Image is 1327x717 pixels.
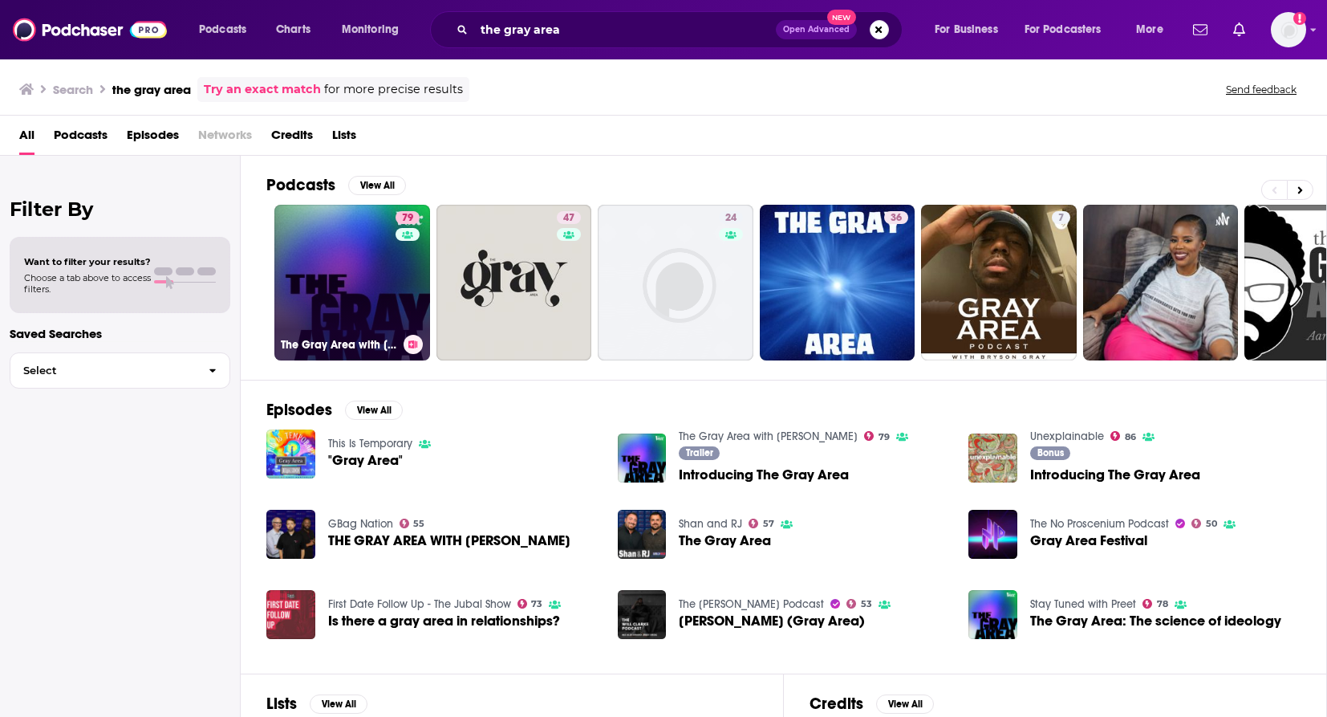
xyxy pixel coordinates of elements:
h2: Episodes [266,400,332,420]
a: The No Proscenium Podcast [1030,517,1169,531]
span: The Gray Area: The science of ideology [1030,614,1281,628]
span: 78 [1157,601,1168,608]
span: Charts [276,18,310,41]
a: The Will Clarke Podcast [679,597,824,611]
span: Networks [198,122,252,155]
button: View All [345,401,403,420]
button: Open AdvancedNew [776,20,857,39]
a: Is there a gray area in relationships? [328,614,560,628]
button: View All [876,695,934,714]
h3: The Gray Area with [PERSON_NAME] [281,338,397,352]
span: 53 [861,601,872,608]
h3: the gray area [112,82,191,97]
span: 36 [891,210,902,226]
span: "Gray Area" [328,454,403,467]
h2: Filter By [10,198,230,221]
a: All [19,122,34,155]
a: 7 [921,205,1077,361]
button: View All [348,176,406,195]
img: Introducing The Gray Area [968,434,1017,483]
h3: Search [53,82,93,97]
a: 50 [1191,519,1217,528]
a: CreditsView All [810,694,934,714]
a: The Gray Area with Sean Illing [679,430,858,443]
button: open menu [188,17,267,43]
a: 47 [557,211,581,224]
a: 55 [400,519,425,528]
span: 50 [1206,520,1217,528]
button: Send feedback [1221,83,1301,96]
a: 79 [396,211,420,224]
span: 57 [763,520,774,528]
h2: Lists [266,694,297,714]
a: 36 [884,211,908,224]
a: 24 [598,205,753,361]
span: 86 [1125,434,1136,441]
a: Alex Amaro (Gray Area) [679,614,865,628]
a: Shan and RJ [679,517,742,531]
a: This Is Temporary [328,437,412,450]
svg: Add a profile image [1293,12,1306,25]
a: 24 [719,211,743,224]
a: GBag Nation [328,517,393,531]
a: Gray Area Festival [1030,534,1147,548]
img: User Profile [1271,12,1306,47]
a: 36 [760,205,915,361]
button: open menu [1125,17,1183,43]
a: Show notifications dropdown [1187,16,1214,43]
img: The Gray Area [618,510,667,559]
span: Podcasts [199,18,246,41]
span: For Business [935,18,998,41]
a: Show notifications dropdown [1227,16,1252,43]
span: Introducing The Gray Area [679,468,849,482]
a: Credits [271,122,313,155]
div: Search podcasts, credits, & more... [445,11,918,48]
span: 55 [413,520,424,528]
a: Charts [266,17,320,43]
a: 57 [749,519,774,528]
a: 86 [1110,431,1136,441]
span: 7 [1058,210,1064,226]
img: The Gray Area: The science of ideology [968,590,1017,639]
a: Episodes [127,122,179,155]
a: Lists [332,122,356,155]
a: ListsView All [266,694,367,714]
img: Is there a gray area in relationships? [266,590,315,639]
a: Stay Tuned with Preet [1030,597,1136,611]
span: Select [10,365,196,376]
span: 79 [402,210,413,226]
a: 79The Gray Area with [PERSON_NAME] [274,205,430,361]
a: Introducing The Gray Area [1030,468,1200,482]
a: First Date Follow Up - The Jubal Show [328,597,511,611]
img: THE GRAY AREA WITH KEVIN GRAY [266,510,315,559]
a: 47 [436,205,592,361]
span: For Podcasters [1025,18,1102,41]
a: 78 [1142,599,1168,609]
button: open menu [331,17,420,43]
button: View All [310,695,367,714]
span: 24 [725,210,737,226]
span: Choose a tab above to access filters. [24,272,151,295]
img: Podchaser - Follow, Share and Rate Podcasts [13,14,167,45]
span: Want to filter your results? [24,256,151,267]
a: Podcasts [54,122,108,155]
span: Open Advanced [783,26,850,34]
a: The Gray Area [679,534,771,548]
a: EpisodesView All [266,400,403,420]
a: 79 [864,431,890,441]
a: "Gray Area" [266,430,315,479]
img: Introducing The Gray Area [618,434,667,483]
a: Try an exact match [204,80,321,99]
a: 53 [846,599,872,609]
